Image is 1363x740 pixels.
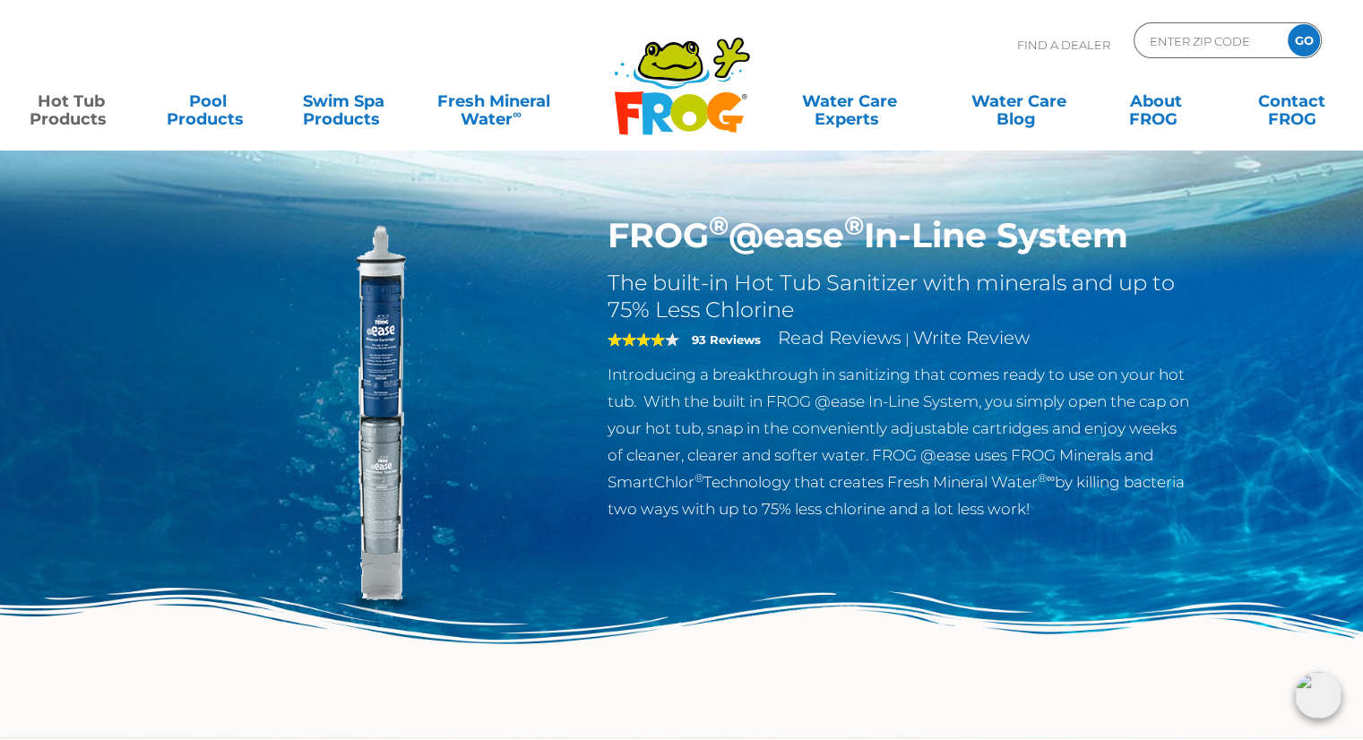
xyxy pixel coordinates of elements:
sup: ®∞ [1038,471,1055,485]
input: Zip Code Form [1148,28,1269,54]
sup: ® [709,210,729,241]
a: PoolProducts [154,83,260,119]
span: | [905,331,910,348]
h2: The built-in Hot Tub Sanitizer with minerals and up to 75% Less Chlorine [608,270,1193,323]
a: Water CareBlog [966,83,1072,119]
a: Write Review [913,327,1030,348]
h1: FROG @ease In-Line System [608,215,1193,256]
a: AboutFROG [1102,83,1208,119]
a: Hot TubProducts [18,83,124,119]
input: GO [1288,24,1320,56]
a: Swim SpaProducts [291,83,397,119]
strong: 93 Reviews [692,332,761,347]
a: Fresh MineralWater∞ [427,83,560,119]
img: openIcon [1295,672,1341,718]
p: Find A Dealer [1017,22,1110,67]
a: ContactFROG [1239,83,1345,119]
a: Read Reviews [778,327,901,348]
sup: ® [694,471,703,485]
sup: ∞ [513,107,522,121]
img: inline-system.png [171,215,582,625]
a: Water CareExperts [763,83,936,119]
p: Introducing a breakthrough in sanitizing that comes ready to use on your hot tub. With the built ... [608,361,1193,522]
sup: ® [844,210,864,241]
span: 4 [608,332,665,347]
